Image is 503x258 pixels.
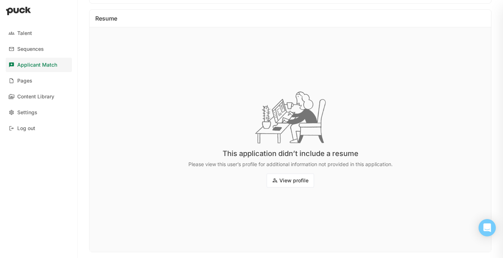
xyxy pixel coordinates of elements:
div: Log out [17,125,35,132]
div: This application didn’t include a resume [223,149,358,158]
a: Pages [6,74,72,88]
a: Talent [6,26,72,40]
div: Sequences [17,46,44,52]
a: Content Library [6,89,72,104]
a: Settings [6,105,72,120]
div: Talent [17,30,32,36]
div: Applicant Match [17,62,57,68]
div: Pages [17,78,32,84]
div: Settings [17,110,37,116]
div: Resume [95,15,117,21]
button: View profile [266,173,314,188]
a: Sequences [6,42,72,56]
img: img_coffee_table-CRduIrp4.png [255,92,326,143]
div: Open Intercom Messenger [479,219,496,236]
div: Please view this user’s profile for additional information not provided in this application. [188,161,393,168]
div: Content Library [17,94,54,100]
a: Applicant Match [6,58,72,72]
